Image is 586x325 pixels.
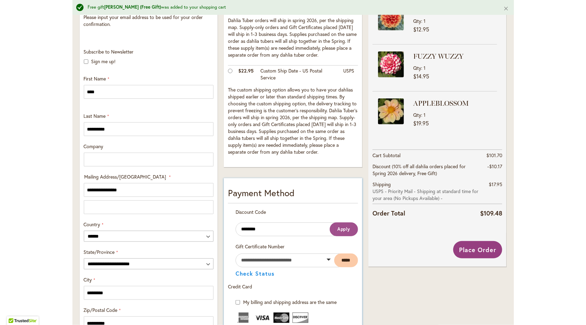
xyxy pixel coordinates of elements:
div: Payment Method [228,187,358,203]
span: Mailing Address/[GEOGRAPHIC_DATA] [85,173,166,180]
span: $22.95 [238,67,254,74]
span: Qty [413,18,421,24]
span: Place Order [459,246,497,254]
div: Free gift was added to your shopping cart [88,4,493,11]
span: City [84,276,92,283]
strong: FUZZY WUZZY [413,51,495,61]
span: State/Province [84,249,115,255]
td: Custom Ship Date - US Postal Service [257,66,340,85]
td: Dahlia Tuber orders will ship in spring 2026, per the shipping map. Supply-only orders and Gift C... [228,15,358,66]
iframe: Launch Accessibility Center [5,300,24,320]
span: Last Name [84,113,106,119]
span: Subscribe to Newsletter [84,48,134,55]
button: Place Order [453,241,503,258]
img: APPLEBLOSSOM [378,98,404,124]
span: Discount (10% off all dahlia orders placed for Spring 2026 delivery, Free Gift) [373,163,466,176]
span: $17.95 [489,181,502,188]
strong: Order Total [373,208,405,218]
img: Visa [255,313,270,323]
button: Check Status [236,271,275,276]
span: Qty [413,112,421,118]
span: $101.70 [486,152,502,159]
span: My billing and shipping address are the same [243,299,337,305]
span: Credit Card [228,283,252,290]
span: $12.95 [413,26,429,33]
span: -$10.17 [487,163,502,170]
label: Sign me up! [91,58,116,65]
span: Zip/Postal Code [84,307,118,313]
td: USPS [340,66,358,85]
span: Country [84,221,100,228]
span: Qty [413,65,421,71]
img: MasterCard [274,313,289,323]
span: Shipping [373,181,391,188]
span: 1 [424,18,426,24]
span: Apply [337,226,350,232]
span: 1 [424,112,426,118]
strong: [PERSON_NAME] (Free Gift) [105,4,161,10]
td: The custom shipping option allows you to have your dahlias shipped earlier or later than standard... [228,85,358,159]
img: ORANGE-U-GLAD [378,4,404,30]
span: Discount Code [236,209,266,215]
img: Discover [292,313,308,323]
span: 1 [424,65,426,71]
span: $19.95 [413,120,429,127]
span: Please input your email address to be used for your order confirmation. [84,14,203,27]
button: Apply [330,222,358,236]
span: USPS - Priority Mail - Shipping at standard time for your area (No Pickups Available) - [373,188,480,202]
img: FUZZY WUZZY [378,51,404,77]
span: Gift Certificate Number [236,243,285,250]
span: $109.48 [480,209,502,217]
th: Cart Subtotal [373,150,480,161]
span: $14.95 [413,73,429,80]
strong: APPLEBLOSSOM [413,98,495,108]
img: American Express [236,313,251,323]
span: Company [84,143,103,150]
span: First Name [84,75,106,82]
